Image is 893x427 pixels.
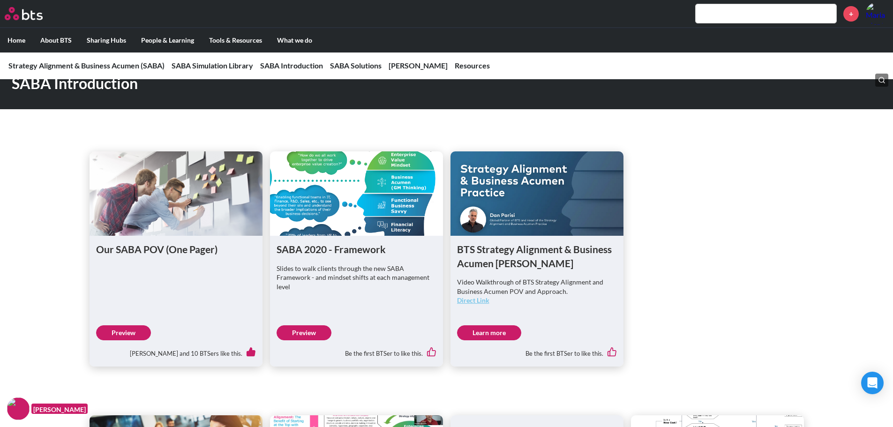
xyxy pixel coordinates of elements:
[457,277,617,305] p: Video Walkthrough of BTS Strategy Alignment and Business Acumen POV and Approach.
[866,2,888,25] img: Maria Montoya
[96,325,151,340] a: Preview
[5,7,43,20] img: BTS Logo
[96,242,256,256] h1: Our SABA POV (One Pager)
[277,264,436,292] p: Slides to walk clients through the new SABA Framework - and mindset shifts at each management level
[277,325,331,340] a: Preview
[457,242,617,270] h1: BTS Strategy Alignment & Business Acumen [PERSON_NAME]
[33,28,79,52] label: About BTS
[457,340,617,360] div: Be the first BTSer to like this.
[389,61,448,70] a: [PERSON_NAME]
[277,340,436,360] div: Be the first BTSer to like this.
[330,61,382,70] a: SABA Solutions
[270,28,320,52] label: What we do
[277,242,436,256] h1: SABA 2020 - Framework
[7,397,30,420] img: F
[866,2,888,25] a: Profile
[172,61,253,70] a: SABA Simulation Library
[861,372,884,394] div: Open Intercom Messenger
[457,325,521,340] a: Learn more
[12,73,620,94] h1: SABA Introduction
[79,28,134,52] label: Sharing Hubs
[455,61,490,70] a: Resources
[202,28,270,52] label: Tools & Resources
[134,28,202,52] label: People & Learning
[31,404,88,414] figcaption: [PERSON_NAME]
[843,6,859,22] a: +
[260,61,323,70] a: SABA Introduction
[96,340,256,360] div: [PERSON_NAME] and 10 BTSers like this.
[8,61,165,70] a: Strategy Alignment & Business Acumen (SABA)
[457,296,489,304] a: Direct Link
[5,7,60,20] a: Go home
